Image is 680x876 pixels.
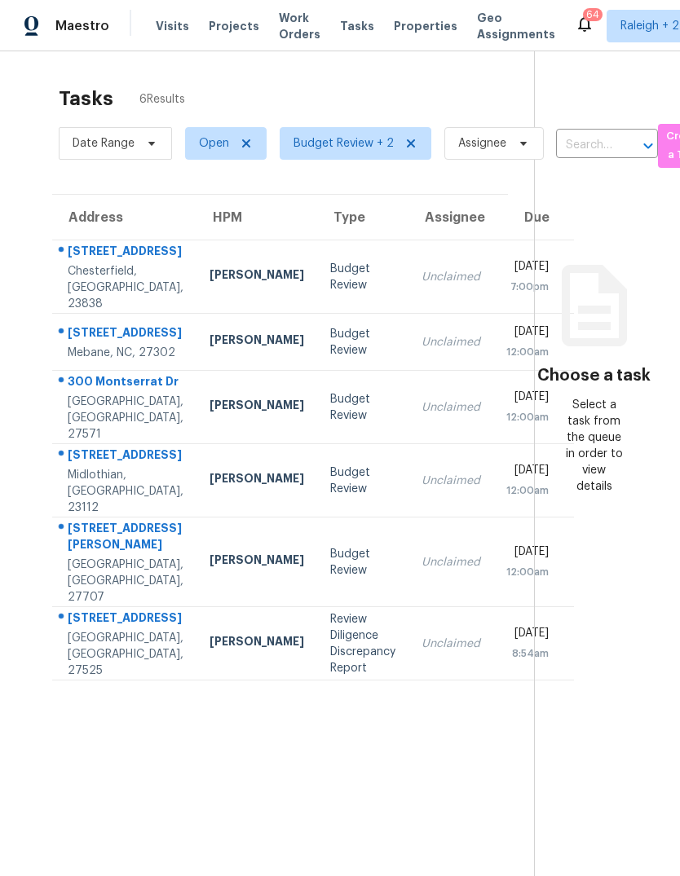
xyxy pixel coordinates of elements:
[68,373,183,394] div: 300 Montserrat Dr
[330,464,395,497] div: Budget Review
[506,389,549,409] div: [DATE]
[156,18,189,34] span: Visits
[564,397,624,495] div: Select a task from the queue in order to view details
[68,630,183,679] div: [GEOGRAPHIC_DATA], [GEOGRAPHIC_DATA], 27525
[506,564,549,580] div: 12:00am
[422,636,480,652] div: Unclaimed
[68,467,183,516] div: Midlothian, [GEOGRAPHIC_DATA], 23112
[210,397,304,417] div: [PERSON_NAME]
[506,258,549,279] div: [DATE]
[493,195,574,240] th: Due
[506,324,549,344] div: [DATE]
[422,334,480,350] div: Unclaimed
[68,394,183,442] div: [GEOGRAPHIC_DATA], [GEOGRAPHIC_DATA], 27571
[139,91,185,108] span: 6 Results
[68,345,183,361] div: Mebane, NC, 27302
[506,625,549,645] div: [DATE]
[422,399,480,416] div: Unclaimed
[279,10,320,42] span: Work Orders
[52,195,196,240] th: Address
[422,554,480,570] div: Unclaimed
[68,557,183,605] div: [GEOGRAPHIC_DATA], [GEOGRAPHIC_DATA], 27707
[210,266,304,287] div: [PERSON_NAME]
[210,633,304,654] div: [PERSON_NAME]
[506,409,549,425] div: 12:00am
[340,20,374,32] span: Tasks
[210,552,304,572] div: [PERSON_NAME]
[68,520,183,557] div: [STREET_ADDRESS][PERSON_NAME]
[68,243,183,263] div: [STREET_ADDRESS]
[73,135,135,152] span: Date Range
[210,332,304,352] div: [PERSON_NAME]
[330,326,395,359] div: Budget Review
[68,263,183,312] div: Chesterfield, [GEOGRAPHIC_DATA], 23838
[586,7,599,23] div: 64
[330,261,395,293] div: Budget Review
[637,134,660,157] button: Open
[330,611,395,676] div: Review Diligence Discrepancy Report
[68,610,183,630] div: [STREET_ADDRESS]
[458,135,506,152] span: Assignee
[330,546,395,579] div: Budget Review
[59,90,113,107] h2: Tasks
[506,544,549,564] div: [DATE]
[506,344,549,360] div: 12:00am
[506,645,549,662] div: 8:54am
[68,324,183,345] div: [STREET_ADDRESS]
[477,10,555,42] span: Geo Assignments
[506,279,549,295] div: 7:00pm
[537,368,651,384] h3: Choose a task
[506,482,549,499] div: 12:00am
[55,18,109,34] span: Maestro
[68,447,183,467] div: [STREET_ADDRESS]
[199,135,229,152] span: Open
[422,473,480,489] div: Unclaimed
[294,135,394,152] span: Budget Review + 2
[408,195,493,240] th: Assignee
[422,269,480,285] div: Unclaimed
[210,470,304,491] div: [PERSON_NAME]
[556,133,612,158] input: Search by address
[317,195,408,240] th: Type
[209,18,259,34] span: Projects
[330,391,395,424] div: Budget Review
[196,195,317,240] th: HPM
[394,18,457,34] span: Properties
[506,462,549,482] div: [DATE]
